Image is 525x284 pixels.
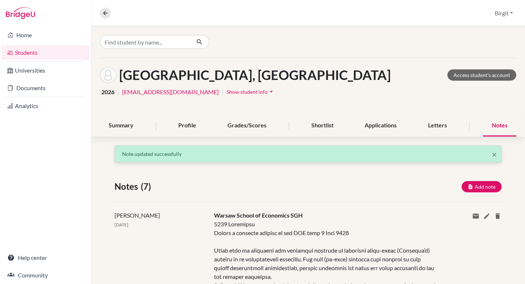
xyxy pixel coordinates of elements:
[117,88,119,96] span: |
[268,88,275,95] i: arrow_drop_down
[1,45,89,60] a: Students
[222,88,223,96] span: |
[356,115,405,137] div: Applications
[114,222,128,227] span: [DATE]
[101,88,114,96] span: 2026
[170,115,205,137] div: Profile
[483,115,516,137] div: Notes
[214,212,303,219] span: Warsaw School of Economics SGH
[1,63,89,78] a: Universities
[122,88,219,96] a: [EMAIL_ADDRESS][DOMAIN_NAME]
[122,150,494,158] p: Note updated successfully
[447,69,516,81] a: Access student's account
[462,181,502,192] button: Add note
[100,67,116,83] img: Carolina Ferrara's avatar
[1,28,89,42] a: Home
[1,268,89,283] a: Community
[100,35,190,49] input: Find student by name...
[1,250,89,265] a: Help center
[1,81,89,95] a: Documents
[419,115,456,137] div: Letters
[219,115,275,137] div: Grades/Scores
[141,180,154,193] span: (7)
[492,149,497,160] span: ×
[1,99,89,113] a: Analytics
[100,115,142,137] div: Summary
[114,212,160,219] span: [PERSON_NAME]
[227,89,268,95] span: Show student info
[492,150,497,159] button: Close
[303,115,342,137] div: Shortlist
[226,86,275,97] button: Show student infoarrow_drop_down
[119,67,391,83] h1: [GEOGRAPHIC_DATA], [GEOGRAPHIC_DATA]
[114,180,141,193] span: Notes
[491,6,516,20] button: Birgit
[6,7,35,19] img: Bridge-U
